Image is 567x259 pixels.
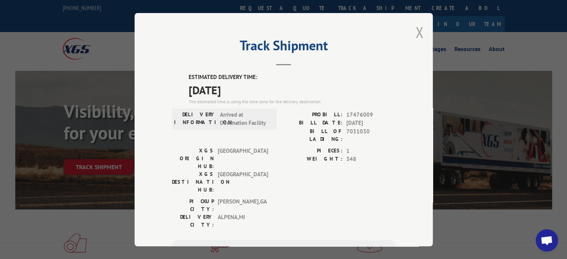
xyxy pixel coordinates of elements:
label: ESTIMATED DELIVERY TIME: [189,73,396,82]
div: The estimated time is using the time zone for the delivery destination. [189,98,396,105]
button: Close modal [415,22,423,42]
div: Open chat [536,229,558,252]
label: PIECES: [284,146,343,155]
span: [PERSON_NAME] , GA [218,197,268,213]
label: PROBILL: [284,110,343,119]
label: BILL OF LADING: [284,127,343,143]
label: BILL DATE: [284,119,343,127]
label: XGS DESTINATION HUB: [172,170,214,193]
span: [DATE] [189,81,396,98]
span: 7031030 [346,127,396,143]
h2: Track Shipment [172,40,396,54]
span: 348 [346,155,396,164]
span: 1 [346,146,396,155]
span: [GEOGRAPHIC_DATA] [218,170,268,193]
span: 17476009 [346,110,396,119]
label: WEIGHT: [284,155,343,164]
label: DELIVERY INFORMATION: [174,110,216,127]
span: ALPENA , MI [218,213,268,228]
label: PICKUP CITY: [172,197,214,213]
span: [DATE] [346,119,396,127]
label: DELIVERY CITY: [172,213,214,228]
span: [GEOGRAPHIC_DATA] [218,146,268,170]
span: Arrived at Destination Facility [220,110,270,127]
label: XGS ORIGIN HUB: [172,146,214,170]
